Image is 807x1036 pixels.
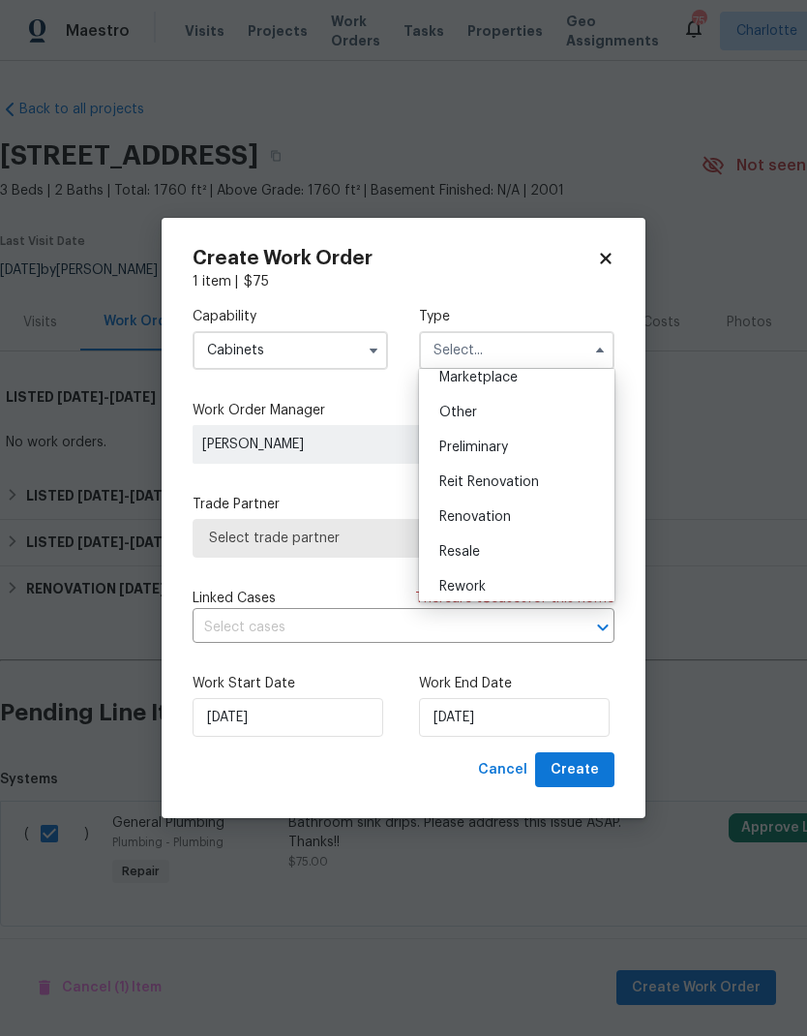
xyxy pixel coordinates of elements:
input: M/D/YYYY [419,698,610,737]
h2: Create Work Order [193,249,597,268]
span: Reit Renovation [439,475,539,489]
button: Show options [362,339,385,362]
input: Select cases [193,613,560,643]
span: Linked Cases [193,589,276,608]
span: Other [439,406,477,419]
span: Select trade partner [209,529,598,548]
span: Renovation [439,510,511,524]
span: Resale [439,545,480,559]
input: Select... [419,331,614,370]
span: [PERSON_NAME] [202,435,481,454]
label: Capability [193,307,388,326]
label: Trade Partner [193,495,614,514]
button: Create [535,752,614,788]
span: 16 [476,592,491,605]
span: Rework [439,580,486,594]
label: Work Start Date [193,674,388,693]
span: Preliminary [439,441,508,454]
button: Hide options [588,339,612,362]
div: 1 item | [193,272,614,291]
label: Type [419,307,614,326]
button: Open [589,614,616,641]
button: Cancel [470,752,535,788]
span: Marketplace [439,371,518,384]
label: Work Order Manager [193,401,614,420]
label: Work End Date [419,674,614,693]
span: Create [551,758,599,782]
input: Select... [193,331,388,370]
span: Cancel [478,758,527,782]
span: $ 75 [244,275,269,289]
input: M/D/YYYY [193,698,383,737]
span: There are case s for this home [415,589,614,608]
